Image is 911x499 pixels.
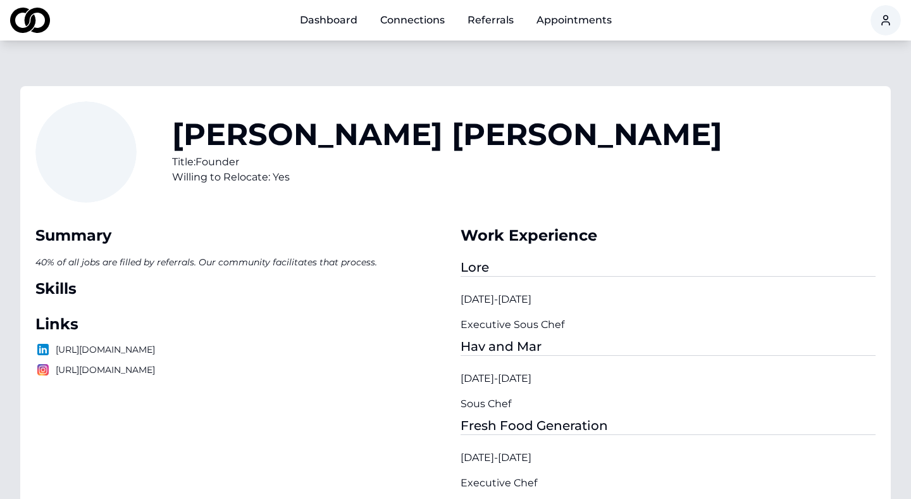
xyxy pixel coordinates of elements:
div: [DATE] - [DATE] [461,292,876,307]
div: Hav and Mar [461,338,876,356]
p: [URL][DOMAIN_NAME] [35,342,450,357]
div: Lore [461,258,876,277]
div: [DATE] - [DATE] [461,450,876,465]
div: Links [35,314,450,334]
a: Dashboard [290,8,368,33]
div: Skills [35,279,450,299]
div: Fresh Food Generation [461,417,876,435]
div: Executive Chef [461,476,876,491]
img: logo [35,342,51,357]
a: Appointments [526,8,622,33]
nav: Main [290,8,622,33]
div: [DATE] - [DATE] [461,371,876,386]
img: logo [35,362,51,377]
h1: [PERSON_NAME] [PERSON_NAME] [172,119,722,149]
div: Sous Chef [461,396,876,412]
a: Referrals [457,8,524,33]
p: 40% of all jobs are filled by referrals. Our community facilitates that process. [35,253,450,271]
div: Title: Founder [172,155,722,170]
a: Connections [370,8,455,33]
div: Summary [35,225,450,246]
div: Executive Sous Chef [461,317,876,332]
div: Willing to Relocate: Yes [172,170,722,185]
p: [URL][DOMAIN_NAME] [35,362,450,377]
img: logo [10,8,50,33]
div: Work Experience [461,225,876,246]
